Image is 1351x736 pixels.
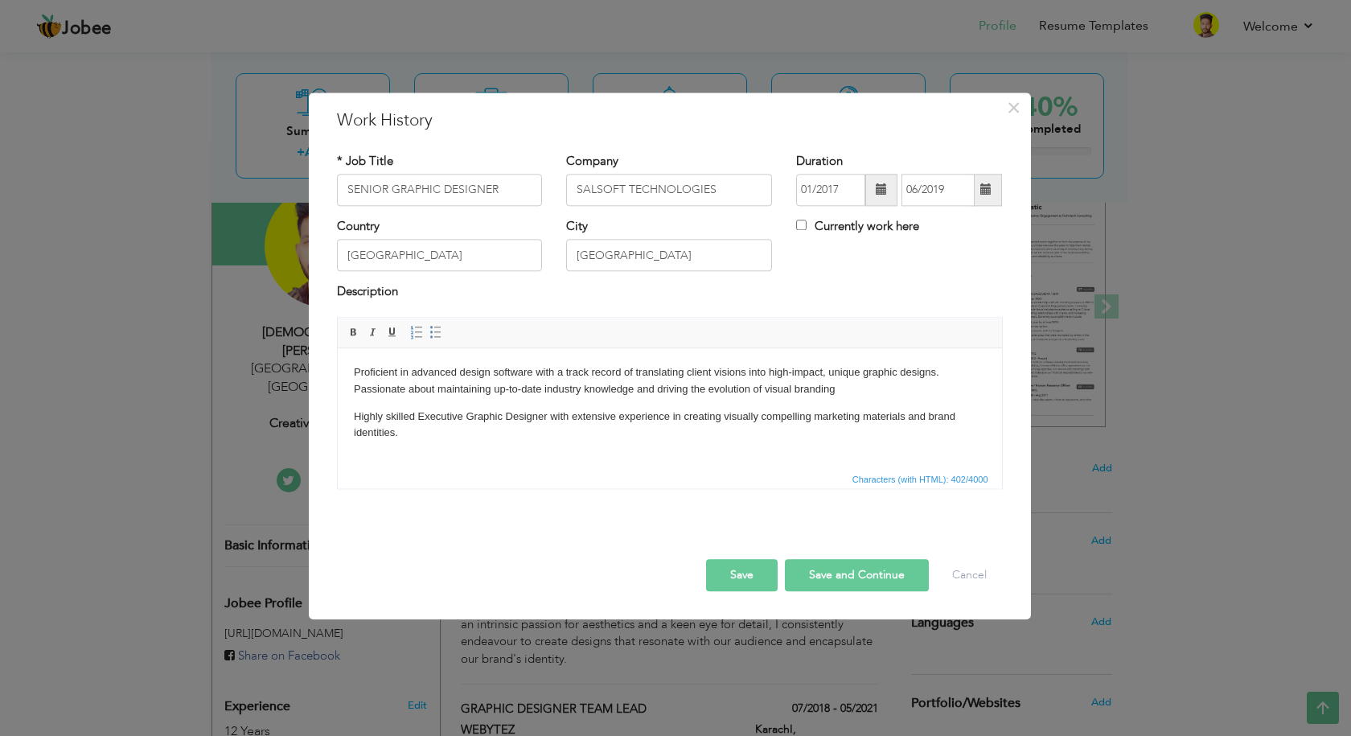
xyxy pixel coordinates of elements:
a: Underline [384,323,401,341]
label: Currently work here [796,218,919,235]
label: Company [566,153,618,170]
input: From [796,174,865,206]
label: * Job Title [337,153,393,170]
span: Characters (with HTML): 402/4000 [849,472,992,487]
a: Italic [364,323,382,341]
button: Save and Continue [785,559,929,591]
button: Cancel [936,559,1003,591]
a: Bold [345,323,363,341]
a: Insert/Remove Bulleted List [427,323,445,341]
label: Description [337,284,398,301]
iframe: Rich Text Editor, workEditor [338,348,1002,469]
a: Insert/Remove Numbered List [408,323,425,341]
span: × [1007,93,1020,122]
label: Duration [796,153,843,170]
button: Close [1001,95,1027,121]
input: Currently work here [796,220,807,230]
div: Statistics [849,472,993,487]
label: Country [337,218,380,235]
h3: Work History [337,109,1003,133]
button: Save [706,559,778,591]
label: City [566,218,588,235]
input: Present [901,174,975,206]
